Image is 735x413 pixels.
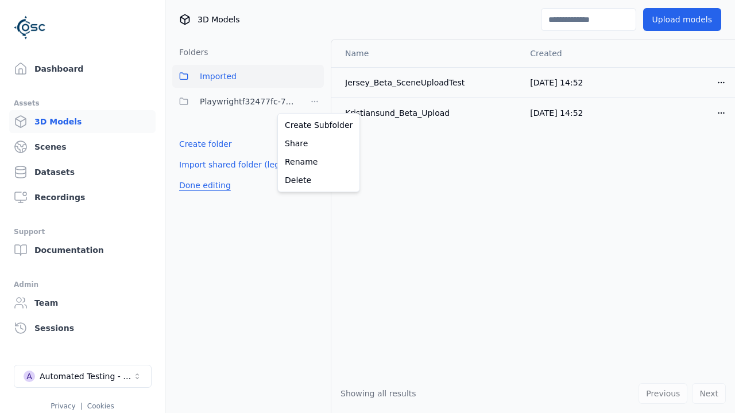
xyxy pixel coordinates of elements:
a: Create Subfolder [280,116,357,134]
a: Delete [280,171,357,189]
a: Share [280,134,357,153]
a: Rename [280,153,357,171]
